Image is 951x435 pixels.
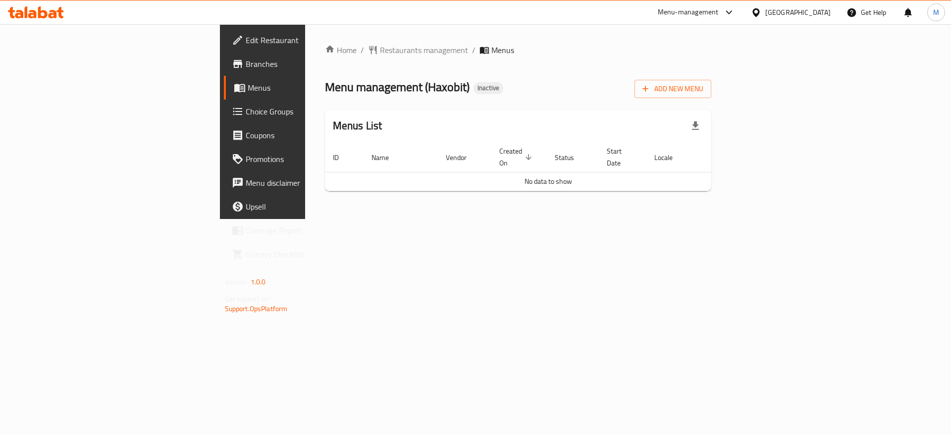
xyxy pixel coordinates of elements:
[325,44,712,56] nav: breadcrumb
[555,152,587,163] span: Status
[607,145,634,169] span: Start Date
[224,147,379,171] a: Promotions
[658,6,719,18] div: Menu-management
[446,152,479,163] span: Vendor
[472,44,475,56] li: /
[246,224,371,236] span: Coverage Report
[333,152,352,163] span: ID
[224,242,379,266] a: Grocery Checklist
[474,82,503,94] div: Inactive
[246,201,371,213] span: Upsell
[224,195,379,218] a: Upsell
[246,248,371,260] span: Grocery Checklist
[224,171,379,195] a: Menu disclaimer
[697,142,772,172] th: Actions
[225,275,249,288] span: Version:
[325,142,772,191] table: enhanced table
[246,106,371,117] span: Choice Groups
[224,218,379,242] a: Coverage Report
[642,83,703,95] span: Add New Menu
[654,152,686,163] span: Locale
[368,44,468,56] a: Restaurants management
[634,80,711,98] button: Add New Menu
[224,52,379,76] a: Branches
[224,123,379,147] a: Coupons
[491,44,514,56] span: Menus
[246,129,371,141] span: Coupons
[246,177,371,189] span: Menu disclaimer
[225,292,270,305] span: Get support on:
[684,114,707,138] div: Export file
[225,302,288,315] a: Support.OpsPlatform
[525,175,572,188] span: No data to show
[248,82,371,94] span: Menus
[380,44,468,56] span: Restaurants management
[251,275,266,288] span: 1.0.0
[224,100,379,123] a: Choice Groups
[246,58,371,70] span: Branches
[933,7,939,18] span: M
[224,28,379,52] a: Edit Restaurant
[765,7,831,18] div: [GEOGRAPHIC_DATA]
[499,145,535,169] span: Created On
[246,34,371,46] span: Edit Restaurant
[224,76,379,100] a: Menus
[371,152,402,163] span: Name
[325,76,470,98] span: Menu management ( Haxobit )
[474,84,503,92] span: Inactive
[333,118,382,133] h2: Menus List
[246,153,371,165] span: Promotions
